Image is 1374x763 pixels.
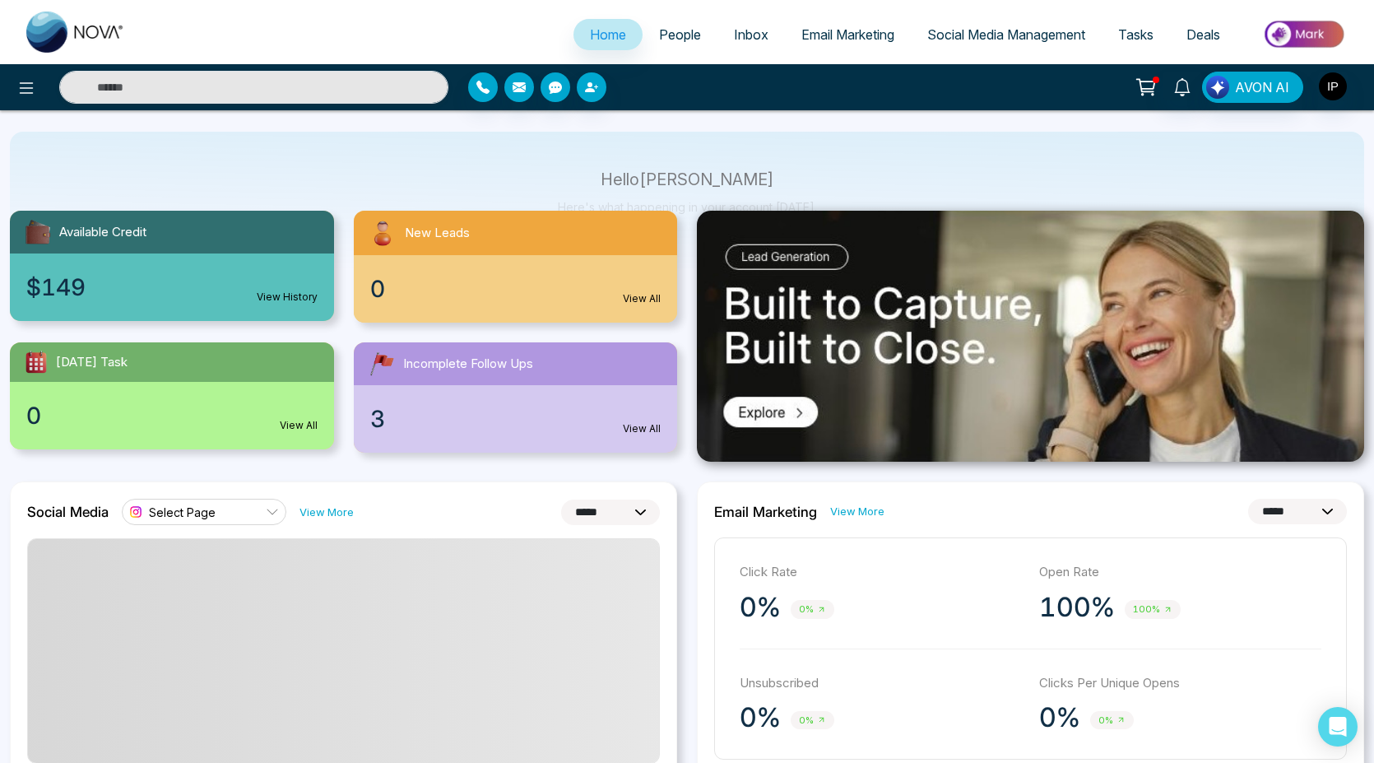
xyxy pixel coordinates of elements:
img: . [697,211,1364,462]
a: People [643,19,717,50]
a: Incomplete Follow Ups3View All [344,342,688,453]
a: View All [623,291,661,306]
span: Social Media Management [927,26,1085,43]
img: newLeads.svg [367,217,398,249]
button: AVON AI [1202,72,1303,103]
h2: Email Marketing [714,504,817,520]
a: Tasks [1102,19,1170,50]
p: 0% [740,591,781,624]
h2: Social Media [27,504,109,520]
a: Home [573,19,643,50]
span: 3 [370,402,385,436]
span: Incomplete Follow Ups [403,355,533,374]
a: Inbox [717,19,785,50]
span: $149 [26,270,86,305]
span: Email Marketing [801,26,894,43]
p: 100% [1039,591,1115,624]
a: View History [257,290,318,305]
span: People [659,26,701,43]
span: New Leads [405,224,470,243]
p: 0% [740,701,781,734]
a: View All [623,421,661,436]
img: followUps.svg [367,349,397,379]
img: Lead Flow [1206,76,1229,99]
a: New Leads0View All [344,211,688,323]
span: 0 [26,398,41,433]
span: Deals [1186,26,1220,43]
span: Inbox [734,26,768,43]
a: Social Media Management [911,19,1102,50]
a: Email Marketing [785,19,911,50]
a: Deals [1170,19,1237,50]
span: 0 [370,272,385,306]
p: Click Rate [740,563,1023,582]
img: availableCredit.svg [23,217,53,247]
img: todayTask.svg [23,349,49,375]
p: Clicks Per Unique Opens [1039,674,1322,693]
span: Available Credit [59,223,146,242]
p: Hello [PERSON_NAME] [558,173,817,187]
div: Open Intercom Messenger [1318,707,1358,747]
p: 0% [1039,701,1080,734]
span: Tasks [1118,26,1154,43]
span: 0% [791,711,834,730]
img: Nova CRM Logo [26,12,125,53]
a: View All [280,418,318,433]
p: Open Rate [1039,563,1322,582]
img: User Avatar [1319,72,1347,100]
span: Home [590,26,626,43]
a: View More [299,505,354,520]
span: Select Page [149,505,216,520]
a: View More [830,504,884,519]
span: AVON AI [1235,77,1289,97]
span: 0% [1090,711,1134,730]
span: 100% [1125,600,1181,619]
p: Unsubscribed [740,674,1023,693]
img: instagram [128,504,144,520]
img: Market-place.gif [1245,16,1364,53]
span: [DATE] Task [56,353,128,372]
span: 0% [791,600,834,619]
